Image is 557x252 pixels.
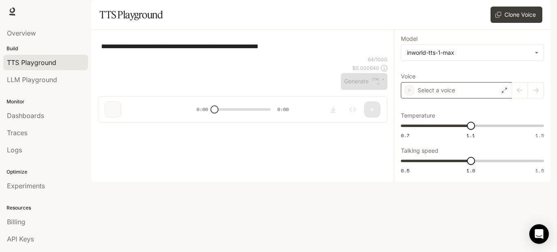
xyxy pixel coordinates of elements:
[401,74,416,79] p: Voice
[535,132,544,139] span: 1.5
[529,224,549,244] div: Open Intercom Messenger
[491,7,542,23] button: Clone Voice
[401,167,409,174] span: 0.5
[535,167,544,174] span: 1.5
[401,132,409,139] span: 0.7
[401,148,438,154] p: Talking speed
[401,36,418,42] p: Model
[466,167,475,174] span: 1.0
[99,7,163,23] h1: TTS Playground
[418,86,455,94] p: Select a voice
[407,49,530,57] div: inworld-tts-1-max
[352,65,379,71] p: $ 0.000640
[368,56,387,63] p: 64 / 1000
[466,132,475,139] span: 1.1
[401,113,435,118] p: Temperature
[401,45,544,60] div: inworld-tts-1-max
